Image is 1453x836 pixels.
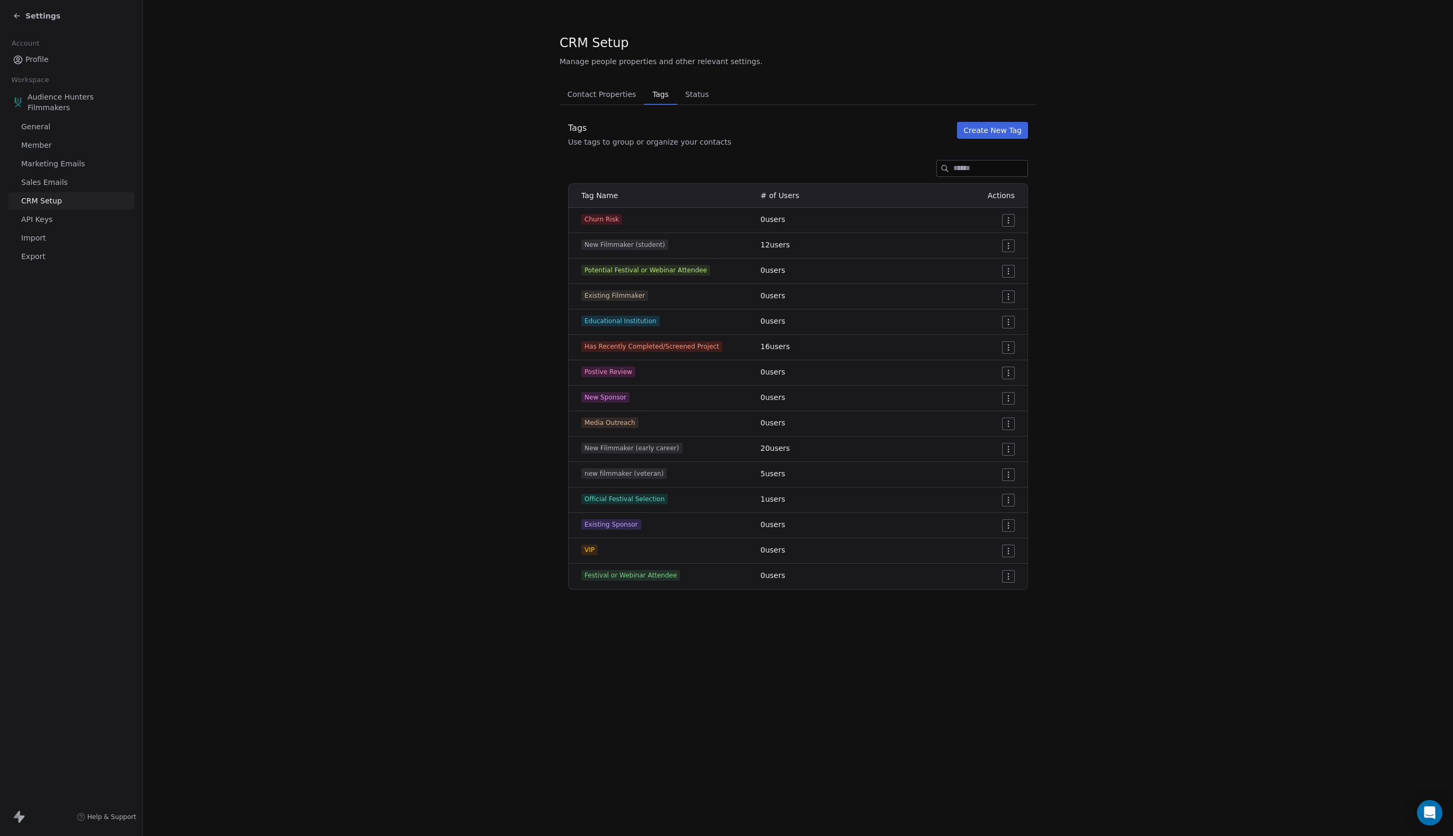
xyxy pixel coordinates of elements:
[581,316,660,326] span: Educational Institution
[760,266,785,274] span: 0 users
[581,392,630,403] span: New Sponsor
[760,342,790,351] span: 16 users
[8,248,134,265] a: Export
[957,122,1028,139] button: Create New Tag
[760,393,785,402] span: 0 users
[760,495,785,503] span: 1 users
[581,494,668,504] span: Official Festival Selection
[581,341,722,352] span: Has Recently Completed/Screened Project
[760,546,785,554] span: 0 users
[21,121,50,132] span: General
[563,87,641,102] span: Contact Properties
[28,92,130,113] span: Audience Hunters Filmmakers
[581,545,598,555] span: VIP
[760,444,790,452] span: 20 users
[581,214,622,225] span: Churn Risk
[13,97,23,108] img: AHFF%20symbol.png
[581,468,667,479] span: new filmmaker (veteran)
[7,72,54,88] span: Workspace
[8,211,134,228] a: API Keys
[581,570,680,581] span: Festival or Webinar Attendee
[760,317,785,325] span: 0 users
[581,519,641,530] span: Existing Sponsor
[760,520,785,529] span: 0 users
[21,158,85,170] span: Marketing Emails
[648,87,672,102] span: Tags
[760,469,785,478] span: 5 users
[8,118,134,136] a: General
[581,367,635,377] span: Postive Review
[8,229,134,247] a: Import
[760,191,799,200] span: # of Users
[560,35,628,51] span: CRM Setup
[681,87,713,102] span: Status
[760,368,785,376] span: 0 users
[8,192,134,210] a: CRM Setup
[1417,800,1442,825] div: Open Intercom Messenger
[760,241,790,249] span: 12 users
[21,177,68,188] span: Sales Emails
[25,11,60,21] span: Settings
[21,140,52,151] span: Member
[8,174,134,191] a: Sales Emails
[568,137,731,147] div: Use tags to group or organize your contacts
[568,122,731,135] div: Tags
[21,251,46,262] span: Export
[581,290,648,301] span: Existing Filmmaker
[77,813,136,821] a: Help & Support
[25,54,49,65] span: Profile
[7,35,44,51] span: Account
[21,214,52,225] span: API Keys
[581,191,618,200] span: Tag Name
[581,443,683,453] span: New Filmmaker (early career)
[760,571,785,580] span: 0 users
[13,11,60,21] a: Settings
[760,215,785,224] span: 0 users
[760,419,785,427] span: 0 users
[8,51,134,68] a: Profile
[988,191,1015,200] span: Actions
[581,239,668,250] span: New Filmmaker (student)
[560,56,763,67] span: Manage people properties and other relevant settings.
[581,417,639,428] span: Media Outreach
[21,195,62,207] span: CRM Setup
[87,813,136,821] span: Help & Support
[760,291,785,300] span: 0 users
[8,137,134,154] a: Member
[21,233,46,244] span: Import
[8,155,134,173] a: Marketing Emails
[581,265,710,275] span: Potential Festival or Webinar Attendee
